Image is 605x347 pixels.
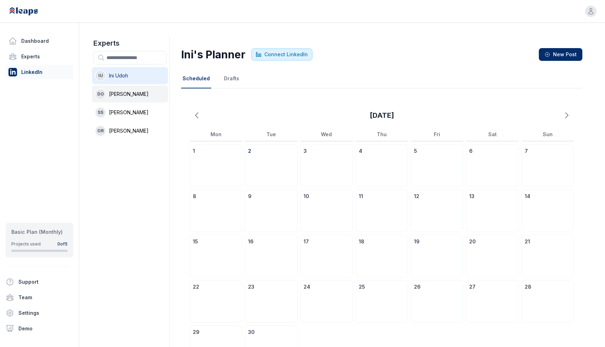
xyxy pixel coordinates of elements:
[57,241,68,247] div: 0 of 5
[3,322,76,336] a: Demo
[6,65,73,79] a: LinkedIn
[193,238,239,245] p: 15
[304,193,350,200] p: 10
[248,329,294,336] p: 30
[248,193,294,200] p: 9
[8,4,54,19] img: Leaps
[304,283,350,290] p: 24
[300,131,353,141] div: Wed
[414,148,460,155] p: 5
[359,283,405,290] p: 25
[193,148,239,155] p: 1
[223,69,241,88] button: Drafts
[193,193,239,200] p: 8
[469,238,515,245] p: 20
[11,229,68,236] div: Basic Plan (Monthly)
[193,329,239,336] p: 29
[525,193,571,200] p: 14
[264,51,308,58] span: Connect LinkedIn
[3,275,70,289] button: Support
[109,127,149,134] span: [PERSON_NAME]
[359,193,405,200] p: 11
[95,125,106,137] div: OR
[356,131,408,141] div: Thu
[251,48,312,60] button: Connect LinkedIn
[6,50,73,64] a: Experts
[3,306,76,320] a: Settings
[245,131,297,141] div: Tue
[414,238,460,245] p: 19
[414,193,460,200] p: 12
[304,238,350,245] p: 17
[469,148,515,155] p: 6
[466,131,518,141] div: Sat
[95,88,106,100] div: DO
[109,91,149,98] span: [PERSON_NAME]
[11,241,41,247] div: Projects used
[525,148,571,155] p: 7
[411,131,463,141] div: Fri
[95,70,106,81] div: IU
[109,72,128,79] span: Ini Udoh
[3,290,76,305] a: Team
[525,283,571,290] p: 28
[304,148,350,155] p: 3
[193,283,239,290] p: 22
[190,131,242,141] div: Mon
[359,148,405,155] p: 4
[181,69,582,88] nav: Tabs
[359,238,405,245] p: 18
[6,34,73,48] a: Dashboard
[539,48,582,61] button: New Post
[248,238,294,245] p: 16
[553,51,577,58] span: New Post
[92,38,168,48] h2: Experts
[525,238,571,245] p: 21
[248,283,294,290] p: 23
[248,148,294,155] p: 2
[522,131,574,141] div: Sun
[181,48,246,61] h1: Ini's Planner
[469,283,515,290] p: 27
[95,107,106,118] div: SS
[469,193,515,200] p: 13
[370,110,394,120] h2: [DATE]
[414,283,460,290] p: 26
[181,69,211,88] button: Scheduled
[109,109,149,116] span: [PERSON_NAME]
